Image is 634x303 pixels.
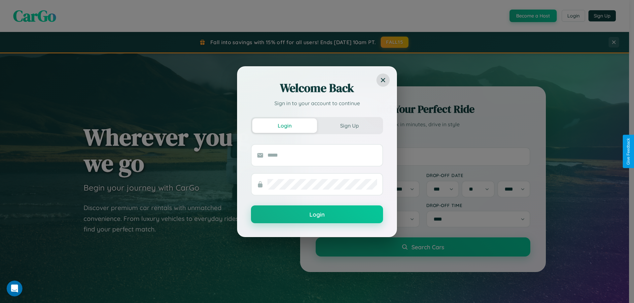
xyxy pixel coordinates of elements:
[626,138,631,165] div: Give Feedback
[251,80,383,96] h2: Welcome Back
[251,205,383,223] button: Login
[252,118,317,133] button: Login
[251,99,383,107] p: Sign in to your account to continue
[317,118,382,133] button: Sign Up
[7,281,22,296] iframe: Intercom live chat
